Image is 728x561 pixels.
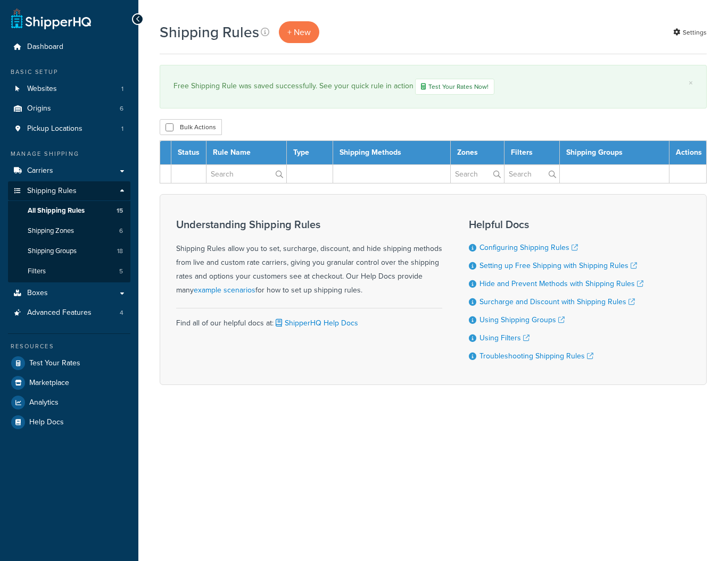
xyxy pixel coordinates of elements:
span: Shipping Groups [28,247,77,256]
span: Filters [28,267,46,276]
a: Marketplace [8,373,130,392]
li: Filters [8,262,130,281]
div: Shipping Rules allow you to set, surcharge, discount, and hide shipping methods from live and cus... [176,219,442,297]
th: Rule Name [206,141,287,165]
a: Analytics [8,393,130,412]
li: Advanced Features [8,303,130,323]
a: Origins 6 [8,99,130,119]
div: Resources [8,342,130,351]
span: Dashboard [27,43,63,52]
div: Find all of our helpful docs at: [176,308,442,330]
li: Shipping Rules [8,181,130,282]
span: Shipping Zones [28,227,74,236]
li: Shipping Zones [8,221,130,241]
span: Analytics [29,398,59,407]
a: Test Your Rates [8,354,130,373]
button: Bulk Actions [160,119,222,135]
li: All Shipping Rules [8,201,130,221]
a: ShipperHQ Help Docs [274,317,358,329]
a: Shipping Zones 6 [8,221,130,241]
a: + New [279,21,319,43]
span: 18 [117,247,123,256]
a: Websites 1 [8,79,130,99]
h3: Understanding Shipping Rules [176,219,442,230]
span: Test Your Rates [29,359,80,368]
span: All Shipping Rules [28,206,85,215]
span: Help Docs [29,418,64,427]
span: + New [287,26,311,38]
a: Using Shipping Groups [479,314,565,325]
th: Shipping Groups [559,141,669,165]
a: example scenarios [194,284,255,296]
span: Pickup Locations [27,124,82,133]
a: Filters 5 [8,262,130,281]
th: Status [171,141,206,165]
span: Websites [27,85,57,94]
a: Shipping Groups 18 [8,241,130,261]
a: Hide and Prevent Methods with Shipping Rules [479,278,643,289]
h1: Shipping Rules [160,22,259,43]
th: Actions [669,141,707,165]
a: Carriers [8,161,130,181]
th: Zones [451,141,504,165]
li: Pickup Locations [8,119,130,139]
h3: Helpful Docs [469,219,643,230]
a: Boxes [8,283,130,303]
li: Origins [8,99,130,119]
span: Boxes [27,289,48,298]
a: Setting up Free Shipping with Shipping Rules [479,260,637,271]
input: Search [206,165,286,183]
div: Manage Shipping [8,149,130,158]
a: Surcharge and Discount with Shipping Rules [479,296,635,307]
th: Shipping Methods [333,141,451,165]
th: Filters [504,141,560,165]
a: Shipping Rules [8,181,130,201]
span: 1 [121,85,123,94]
a: Configuring Shipping Rules [479,242,578,253]
span: Marketplace [29,379,69,388]
a: Dashboard [8,37,130,57]
li: Websites [8,79,130,99]
span: Advanced Features [27,308,92,317]
a: Troubleshooting Shipping Rules [479,350,593,362]
div: Basic Setup [8,68,130,77]
a: Test Your Rates Now! [415,79,494,95]
a: Using Filters [479,332,530,344]
span: 6 [119,227,123,236]
input: Search [451,165,504,183]
a: Help Docs [8,413,130,432]
th: Type [287,141,333,165]
span: 1 [121,124,123,133]
span: 15 [117,206,123,215]
a: Pickup Locations 1 [8,119,130,139]
a: Advanced Features 4 [8,303,130,323]
div: Free Shipping Rule was saved successfully. See your quick rule in action [173,79,693,95]
span: 5 [119,267,123,276]
span: Shipping Rules [27,187,77,196]
a: × [689,79,693,87]
a: Settings [673,25,707,40]
li: Shipping Groups [8,241,130,261]
input: Search [504,165,559,183]
span: 6 [120,104,123,113]
span: 4 [120,308,123,317]
span: Origins [27,104,51,113]
a: ShipperHQ Home [11,8,91,29]
a: All Shipping Rules 15 [8,201,130,221]
span: Carriers [27,166,53,175]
